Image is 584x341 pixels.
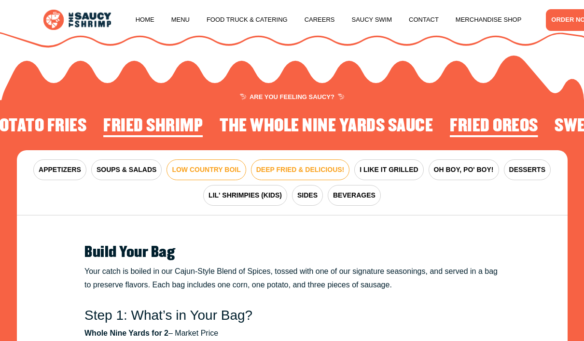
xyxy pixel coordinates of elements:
[351,1,392,38] a: Saucy Swim
[256,165,345,175] span: DEEP FRIED & DELICIOUS!
[103,116,203,138] li: 1 of 4
[333,190,375,200] span: BEVERAGES
[354,159,423,180] button: I LIKE IT GRILLED
[43,10,111,30] img: logo
[504,159,551,180] button: DESSERTS
[172,165,240,175] span: LOW COUNTRY BOIL
[409,1,439,38] a: Contact
[450,116,538,136] h2: Fried Oreos
[450,116,538,138] li: 3 of 4
[84,244,500,261] h2: Build Your Bag
[97,165,156,175] span: SOUPS & SALADS
[207,1,288,38] a: Food Truck & Catering
[84,329,168,337] strong: Whole Nine Yards for 2
[292,185,323,206] button: SIDES
[84,265,500,292] p: Your catch is boiled in our Cajun-Style Blend of Spices, tossed with one of our signature seasoni...
[209,190,282,200] span: LIL' SHRIMPIES (KIDS)
[434,165,494,175] span: OH BOY, PO' BOY!
[103,116,203,136] h2: Fried Shrimp
[240,94,344,100] span: ARE YOU FEELING SAUCY?
[429,159,499,180] button: OH BOY, PO' BOY!
[33,159,86,180] button: APPETIZERS
[305,1,335,38] a: Careers
[91,159,162,180] button: SOUPS & SALADS
[251,159,350,180] button: DEEP FRIED & DELICIOUS!
[220,116,433,138] li: 2 of 4
[167,159,246,180] button: LOW COUNTRY BOIL
[39,165,81,175] span: APPETIZERS
[171,1,190,38] a: Menu
[203,185,287,206] button: LIL' SHRIMPIES (KIDS)
[84,307,500,324] h3: Step 1: What’s in Your Bag?
[297,190,318,200] span: SIDES
[456,1,522,38] a: Merchandise Shop
[360,165,418,175] span: I LIKE IT GRILLED
[509,165,545,175] span: DESSERTS
[84,327,500,340] li: – Market Price
[220,116,433,136] h2: The Whole Nine Yards Sauce
[136,1,154,38] a: Home
[328,185,381,206] button: BEVERAGES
